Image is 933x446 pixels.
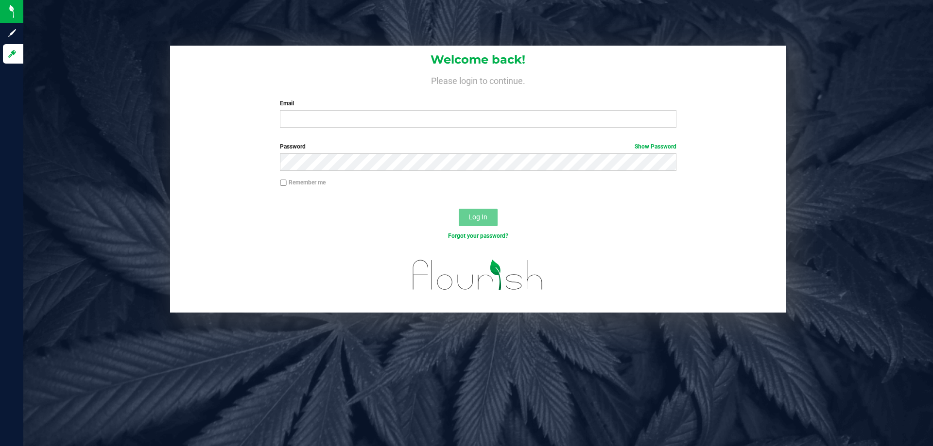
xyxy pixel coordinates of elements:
[280,143,306,150] span: Password
[459,209,498,226] button: Log In
[170,74,786,85] h4: Please login to continue.
[280,99,676,108] label: Email
[635,143,676,150] a: Show Password
[280,178,326,187] label: Remember me
[280,180,287,186] input: Remember me
[170,53,786,66] h1: Welcome back!
[448,232,508,239] a: Forgot your password?
[401,250,555,300] img: flourish_logo.svg
[7,49,17,59] inline-svg: Log in
[468,213,487,221] span: Log In
[7,28,17,38] inline-svg: Sign up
